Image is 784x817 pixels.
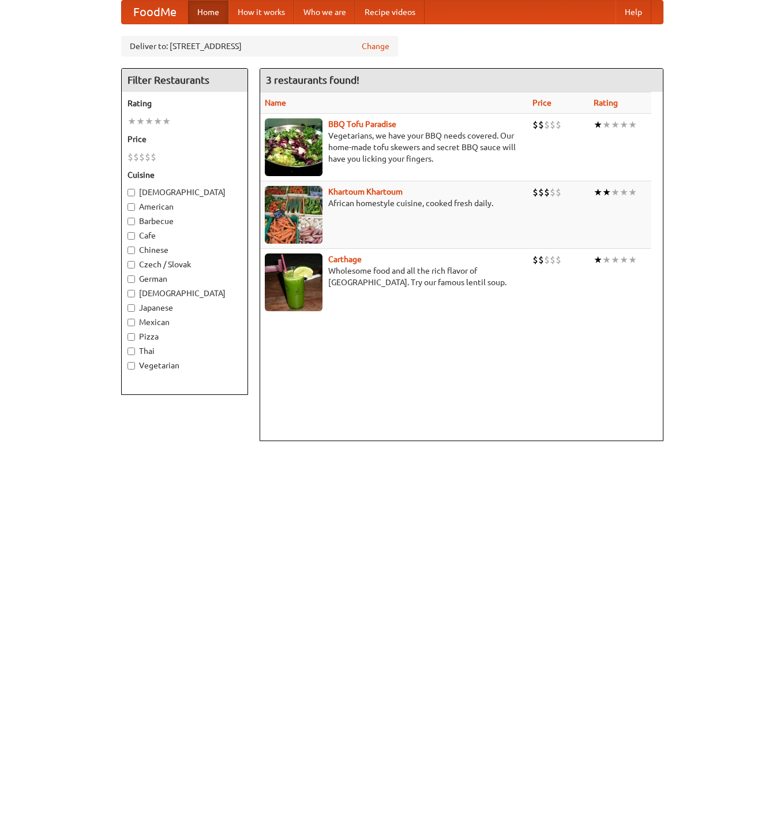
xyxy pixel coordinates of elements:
label: Pizza [127,331,242,342]
li: $ [556,118,561,131]
li: $ [532,253,538,266]
input: American [127,203,135,211]
li: ★ [602,118,611,131]
li: ★ [620,118,628,131]
input: Barbecue [127,218,135,225]
p: African homestyle cuisine, cooked fresh daily. [265,197,523,209]
a: Khartoum Khartoum [328,187,403,196]
h4: Filter Restaurants [122,69,247,92]
li: ★ [594,186,602,199]
label: Chinese [127,244,242,256]
label: Mexican [127,316,242,328]
li: $ [544,118,550,131]
li: $ [532,186,538,199]
li: $ [556,186,561,199]
li: ★ [602,253,611,266]
li: $ [532,118,538,131]
p: Vegetarians, we have your BBQ needs covered. Our home-made tofu skewers and secret BBQ sauce will... [265,130,523,165]
div: Deliver to: [STREET_ADDRESS] [121,36,398,57]
li: ★ [145,115,153,128]
h5: Rating [127,98,242,109]
input: Chinese [127,247,135,254]
li: $ [556,253,561,266]
label: Czech / Slovak [127,259,242,270]
a: Change [362,40,389,52]
input: German [127,275,135,283]
li: ★ [136,115,145,128]
ng-pluralize: 3 restaurants found! [266,74,359,85]
label: Vegetarian [127,360,242,371]
label: German [127,273,242,285]
li: ★ [594,118,602,131]
a: Recipe videos [355,1,425,24]
p: Wholesome food and all the rich flavor of [GEOGRAPHIC_DATA]. Try our famous lentil soup. [265,265,523,288]
li: $ [139,151,145,163]
li: $ [127,151,133,163]
a: Price [532,98,552,107]
input: Czech / Slovak [127,261,135,268]
li: $ [538,253,544,266]
label: Japanese [127,302,242,314]
input: [DEMOGRAPHIC_DATA] [127,290,135,297]
a: Rating [594,98,618,107]
label: [DEMOGRAPHIC_DATA] [127,288,242,299]
a: Who we are [294,1,355,24]
input: Pizza [127,333,135,341]
a: BBQ Tofu Paradise [328,120,396,129]
img: carthage.jpg [265,253,322,311]
li: $ [544,253,550,266]
li: $ [151,151,156,163]
label: Barbecue [127,215,242,227]
a: Home [188,1,228,24]
li: $ [538,186,544,199]
label: American [127,201,242,212]
li: ★ [611,186,620,199]
li: ★ [628,186,637,199]
img: tofuparadise.jpg [265,118,322,176]
label: [DEMOGRAPHIC_DATA] [127,186,242,198]
input: Mexican [127,319,135,326]
li: ★ [628,118,637,131]
li: ★ [602,186,611,199]
li: $ [550,253,556,266]
li: ★ [594,253,602,266]
a: FoodMe [122,1,188,24]
input: Japanese [127,304,135,312]
li: ★ [611,253,620,266]
li: $ [133,151,139,163]
li: ★ [620,253,628,266]
input: Cafe [127,232,135,240]
h5: Price [127,133,242,145]
li: ★ [628,253,637,266]
li: ★ [620,186,628,199]
li: ★ [127,115,136,128]
input: [DEMOGRAPHIC_DATA] [127,189,135,196]
a: Help [616,1,651,24]
input: Thai [127,348,135,355]
label: Cafe [127,230,242,241]
img: khartoum.jpg [265,186,322,244]
h5: Cuisine [127,169,242,181]
li: $ [544,186,550,199]
a: How it works [228,1,294,24]
li: $ [550,118,556,131]
li: $ [145,151,151,163]
li: ★ [153,115,162,128]
li: ★ [611,118,620,131]
a: Carthage [328,255,362,264]
li: ★ [162,115,171,128]
input: Vegetarian [127,362,135,370]
li: $ [538,118,544,131]
a: Name [265,98,286,107]
li: $ [550,186,556,199]
label: Thai [127,345,242,357]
